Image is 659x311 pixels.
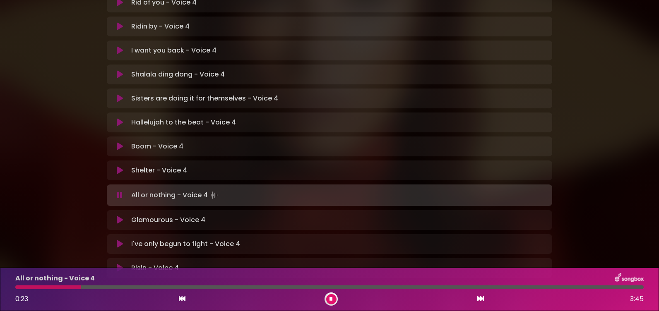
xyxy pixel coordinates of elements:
span: 3:45 [630,294,644,304]
p: Ridin by - Voice 4 [131,22,190,31]
span: 0:23 [15,294,28,304]
p: Glamourous - Voice 4 [131,215,205,225]
img: waveform4.gif [208,189,219,201]
p: All or nothing - Voice 4 [15,273,95,283]
p: I want you back - Voice 4 [131,45,216,55]
p: Shalala ding dong - Voice 4 [131,69,225,79]
p: I've only begun to fight - Voice 4 [131,239,240,249]
p: All or nothing - Voice 4 [131,189,219,201]
p: Sisters are doing it for themselves - Voice 4 [131,93,278,103]
img: songbox-logo-white.png [615,273,644,284]
p: Risin - Voice 4 [131,263,179,273]
p: Boom - Voice 4 [131,141,183,151]
p: Hallelujah to the beat - Voice 4 [131,117,236,127]
p: Shelter - Voice 4 [131,165,187,175]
